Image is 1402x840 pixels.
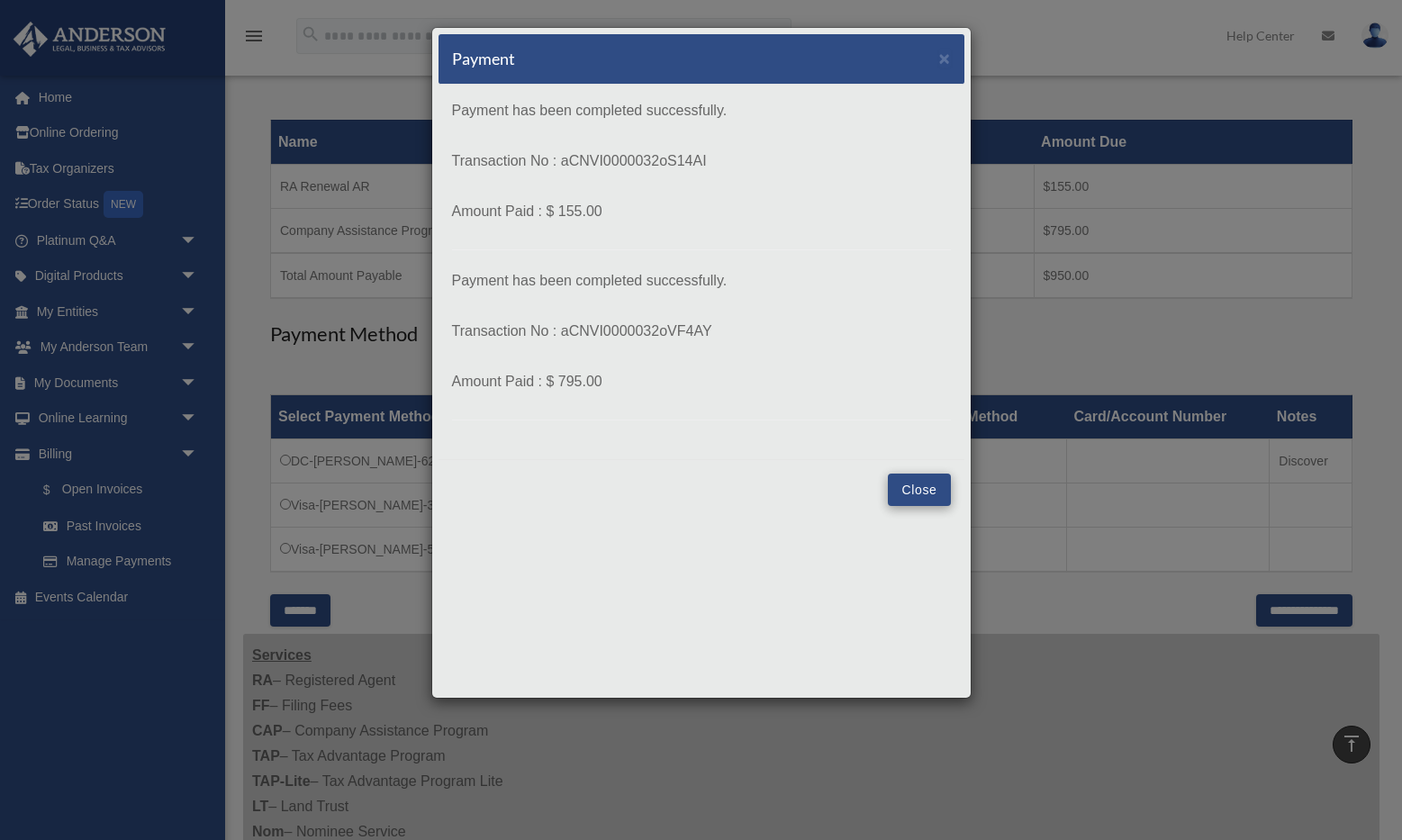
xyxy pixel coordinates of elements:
[939,49,951,68] button: Close
[452,268,951,294] p: Payment has been completed successfully.
[452,319,951,344] p: Transaction No : aCNVI0000032oVF4AY
[939,48,951,68] span: ×
[888,474,950,506] button: Close
[452,98,951,123] p: Payment has been completed successfully.
[452,369,951,394] p: Amount Paid : $ 795.00
[452,48,515,70] h5: Payment
[452,149,951,174] p: Transaction No : aCNVI0000032oS14AI
[452,199,951,224] p: Amount Paid : $ 155.00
